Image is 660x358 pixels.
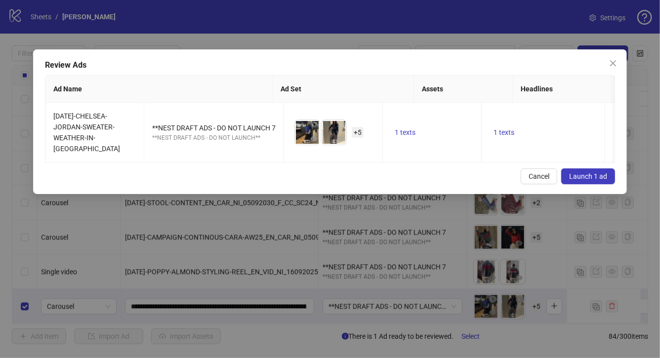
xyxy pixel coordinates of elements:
div: Review Ads [45,59,615,71]
button: Preview [334,133,346,145]
span: + 5 [352,127,364,138]
span: close [609,59,617,67]
span: eye [310,135,317,142]
th: Ad Name [45,76,273,103]
div: **NEST DRAFT ADS - DO NOT LAUNCH 7 [152,122,276,133]
th: Ad Set [273,76,414,103]
span: 1 texts [494,128,514,136]
button: 1 texts [490,126,518,138]
button: Close [605,55,621,71]
div: **NEST DRAFT ADS - DO NOT LAUNCH** [152,133,276,143]
img: Asset 1 [295,120,320,145]
button: Launch 1 ad [561,168,615,184]
button: 1 texts [391,126,419,138]
span: Launch 1 ad [569,172,607,180]
button: Preview [308,133,320,145]
th: Assets [414,76,513,103]
th: Headlines [513,76,612,103]
button: Cancel [521,168,557,184]
span: eye [337,135,344,142]
span: Cancel [529,172,549,180]
span: 1 texts [395,128,415,136]
button: 1 texts [613,126,642,138]
span: [DATE]-CHELSEA-JORDAN-SWEATER-WEATHER-IN-[GEOGRAPHIC_DATA] [53,112,120,153]
img: Asset 2 [322,120,346,145]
